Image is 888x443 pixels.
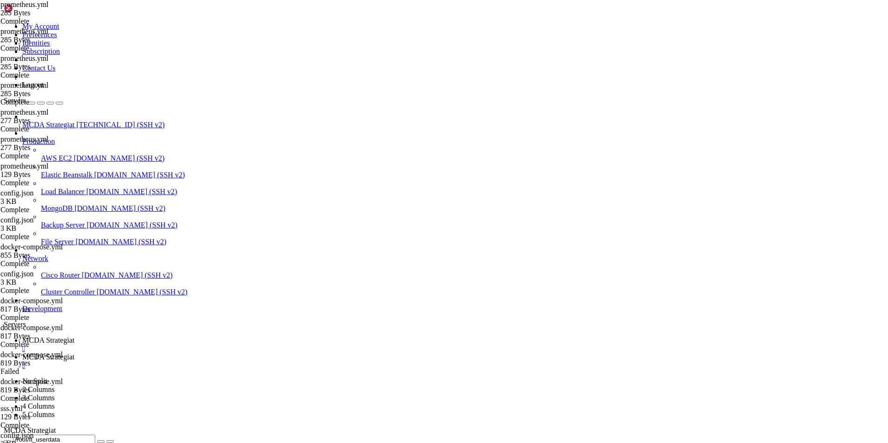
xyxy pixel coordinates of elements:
x-row: *** System restart required *** [4,229,767,238]
x-row: Last login: [DATE] from [TECHNICAL_ID] [4,238,767,246]
span: config.json [0,216,34,224]
span: docker-compose.yml [0,378,89,394]
span: docker-compose.yml [0,351,63,358]
span: prometheus.yml [0,162,49,170]
div: Complete [0,313,89,322]
x-row: * Support: [URL][DOMAIN_NAME] [4,37,767,46]
div: Complete [0,206,89,214]
span: config.json [0,270,89,287]
x-row: Expanded Security Maintenance for Applications is not enabled. [4,154,767,163]
span: prometheus.yml [0,135,49,143]
span: prometheus.yml [0,0,89,17]
div: 819 Bytes [0,359,89,367]
x-row: root@ubuntu-4gb-hel1-1:~# cd ft_userdata [4,246,767,254]
span: docker-compose.yml [0,324,63,332]
span: config.json [0,431,34,439]
div: 285 Bytes [0,36,89,44]
x-row: Usage of /: 16.2% of 37.23GB Users logged in: 0 [4,79,767,87]
span: prometheus.yml [0,81,89,98]
div: 277 Bytes [0,117,89,125]
span: docker-compose.yml [0,243,63,251]
div: 277 Bytes [0,143,89,152]
span: prometheus.yml [0,162,89,179]
div: Complete [0,44,89,52]
div: 285 Bytes [0,9,89,17]
x-row: prometheus [4,288,767,296]
x-row: Memory usage: 33% IPv4 address for eth0: [TECHNICAL_ID] [4,87,767,96]
x-row: docker-compose.yml prometheus.yml [4,263,767,271]
x-row: System load: 0.03 Processes: 135 [4,71,767,79]
div: 817 Bytes [0,332,89,340]
x-row: Swap usage: 0% IPv6 address for eth0: [TECHNICAL_ID] [4,96,767,104]
span: docker-compose.yml [0,324,89,340]
div: 3 KB [0,224,89,233]
div: Failed [0,367,89,376]
x-row: To see these additional updates run: apt list --upgradable [4,179,767,188]
span: docker-compose.yml [0,378,63,385]
div: Complete [0,394,89,403]
span: user_data [146,263,183,271]
span: prometheus.yml [0,81,49,89]
span: docker-compose.yml [0,297,63,305]
x-row: root@ubuntu-4gb-hel1-1:~/ft_userdata# [4,296,767,305]
span: prometheus.yml [0,27,49,35]
span: sss.yml [0,404,89,421]
x-row: root@ubuntu-4gb-hel1-1:~/ft_userdata# ls [4,254,767,263]
div: 855 Bytes [0,251,89,260]
div: 285 Bytes [0,63,89,71]
span: prometheus.yml [0,108,89,125]
span: prometheus.yml [0,0,49,8]
div: 3 KB [0,278,89,287]
div: Complete [0,71,89,79]
x-row: Welcome to Ubuntu 24.04.3 LTS (GNU/Linux 6.8.0-71-generic aarch64) [4,4,767,12]
span: config.json [0,270,34,278]
x-row: See [URL][DOMAIN_NAME] or run: sudo pro status [4,204,767,213]
div: 3 KB [0,197,89,206]
x-row: * Documentation: [URL][DOMAIN_NAME] [4,20,767,29]
x-row: root@ubuntu-4gb-hel1-1:~/ft_userdata# docker restart prometheus [4,271,767,280]
span: prometheus.yml [0,135,89,152]
x-row: Enable ESM Apps to receive additional future security updates. [4,196,767,204]
span: config.json [0,189,34,197]
div: 129 Bytes [0,413,89,421]
div: Complete [0,17,89,26]
span: docker-compose.yml [0,351,89,367]
div: Complete [0,421,89,430]
div: Complete [0,152,89,160]
div: Complete [0,287,89,295]
div: Complete [0,233,89,241]
x-row: * Management: [URL][DOMAIN_NAME] [4,29,767,37]
div: Complete [0,125,89,133]
x-row: * Strictly confined Kubernetes makes edge and IoT secure. Learn how MicroK8s [4,112,767,121]
div: Complete [0,260,89,268]
div: 129 Bytes [0,170,89,179]
span: docker-compose.yml [0,297,89,313]
x-row: 5 updates can be applied immediately. [4,171,767,179]
div: Complete [0,179,89,187]
span: prometheus.yml [0,54,49,62]
div: 285 Bytes [0,90,89,98]
div: (38, 35) [163,296,167,305]
span: docker-compose.yml [0,243,89,260]
div: 817 Bytes [0,305,89,313]
div: Complete [0,98,89,106]
span: config.json [0,216,89,233]
span: prometheus.yml [0,27,89,44]
span: prometheus.yml [0,54,89,71]
span: sss.yml [0,404,23,412]
x-row: [URL][DOMAIN_NAME] [4,137,767,146]
div: 819 Bytes [0,386,89,394]
x-row: just raised the bar for easy, resilient and secure K8s cluster deployment. [4,121,767,129]
span: prometheus.yml [0,108,49,116]
x-row: System information as of [DATE] [4,54,767,62]
span: config.json [0,189,89,206]
div: Complete [0,340,89,349]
